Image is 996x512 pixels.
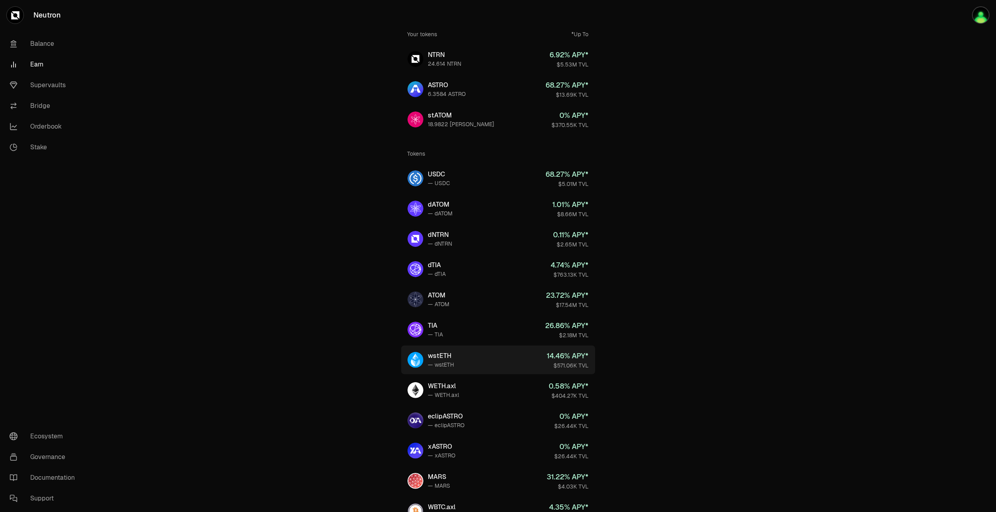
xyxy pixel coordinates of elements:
[428,482,450,490] div: — MARS
[428,60,462,68] div: 24.614 NTRN
[408,382,423,398] img: WETH.axl
[572,30,589,38] div: *Up To
[549,392,589,400] div: $404.27K TVL
[428,270,446,278] div: — dTIA
[401,45,595,73] a: NTRNNTRN24.614 NTRN6.92% APY*$5.53M TVL
[3,467,86,488] a: Documentation
[553,229,589,240] div: 0.11 % APY*
[3,447,86,467] a: Governance
[428,472,450,482] div: MARS
[547,471,589,483] div: 31.22 % APY*
[428,321,443,330] div: TIA
[408,443,423,459] img: xASTRO
[401,105,595,134] a: stATOMstATOM18.9822 [PERSON_NAME]0% APY*$370.55K TVL
[428,330,443,338] div: — TIA
[408,170,423,186] img: USDC
[555,422,589,430] div: $26.44K TVL
[408,81,423,97] img: ASTRO
[408,150,425,158] div: Tokens
[428,111,495,120] div: stATOM
[555,441,589,452] div: 0 % APY*
[408,231,423,247] img: dNTRN
[428,421,465,429] div: — eclipASTRO
[408,291,423,307] img: ATOM
[401,75,595,104] a: ASTROASTRO6.3584 ASTRO68.27% APY*$13.69K TVL
[546,91,589,99] div: $13.69K TVL
[550,61,589,68] div: $5.53M TVL
[546,180,589,188] div: $5.01M TVL
[549,381,589,392] div: 0.58 % APY*
[555,452,589,460] div: $26.44K TVL
[408,111,423,127] img: stATOM
[428,209,453,217] div: — dATOM
[3,75,86,96] a: Supervaults
[546,301,589,309] div: $17.54M TVL
[3,116,86,137] a: Orderbook
[428,230,452,240] div: dNTRN
[3,33,86,54] a: Balance
[972,6,990,24] img: Citadel
[401,255,595,283] a: dTIAdTIA— dTIA4.74% APY*$763.13K TVL
[553,210,589,218] div: $8.66M TVL
[547,350,589,362] div: 14.46 % APY*
[551,271,589,279] div: $763.13K TVL
[428,300,450,308] div: — ATOM
[428,502,460,512] div: WBTC.axl
[401,467,595,495] a: MARSMARS— MARS31.22% APY*$4.03K TVL
[546,80,589,91] div: 68.27 % APY*
[408,322,423,338] img: TIA
[553,240,589,248] div: $2.65M TVL
[428,240,452,248] div: — dNTRN
[401,194,595,223] a: dATOMdATOM— dATOM1.01% APY*$8.66M TVL
[401,406,595,435] a: eclipASTROeclipASTRO— eclipASTRO0% APY*$26.44K TVL
[546,320,589,331] div: 26.86 % APY*
[428,381,460,391] div: WETH.axl
[428,412,465,421] div: eclipASTRO
[3,96,86,116] a: Bridge
[428,442,456,451] div: xASTRO
[428,90,466,98] div: 6.3584 ASTRO
[3,488,86,509] a: Support
[428,50,462,60] div: NTRN
[408,352,423,368] img: wstETH
[428,260,446,270] div: dTIA
[401,225,595,253] a: dNTRNdNTRN— dNTRN0.11% APY*$2.65M TVL
[401,436,595,465] a: xASTROxASTRO— xASTRO0% APY*$26.44K TVL
[3,137,86,158] a: Stake
[553,199,589,210] div: 1.01 % APY*
[550,49,589,61] div: 6.92 % APY*
[408,201,423,217] img: dATOM
[428,80,466,90] div: ASTRO
[552,110,589,121] div: 0 % APY*
[408,412,423,428] img: eclipASTRO
[428,291,450,300] div: ATOM
[428,351,454,361] div: wstETH
[428,391,460,399] div: — WETH.axl
[546,331,589,339] div: $2.18M TVL
[428,451,456,459] div: — xASTRO
[551,260,589,271] div: 4.74 % APY*
[401,376,595,405] a: WETH.axlWETH.axl— WETH.axl0.58% APY*$404.27K TVL
[408,473,423,489] img: MARS
[547,483,589,491] div: $4.03K TVL
[408,51,423,67] img: NTRN
[546,290,589,301] div: 23.72 % APY*
[547,362,589,369] div: $571.06K TVL
[401,285,595,314] a: ATOMATOM— ATOM23.72% APY*$17.54M TVL
[555,411,589,422] div: 0 % APY*
[401,315,595,344] a: TIATIA— TIA26.86% APY*$2.18M TVL
[408,30,437,38] div: Your tokens
[3,54,86,75] a: Earn
[546,169,589,180] div: 68.27 % APY*
[428,179,450,187] div: — USDC
[552,121,589,129] div: $370.55K TVL
[428,170,450,179] div: USDC
[428,120,495,128] div: 18.9822 [PERSON_NAME]
[401,346,595,374] a: wstETHwstETH— wstETH14.46% APY*$571.06K TVL
[428,361,454,369] div: — wstETH
[401,164,595,193] a: USDCUSDC— USDC68.27% APY*$5.01M TVL
[408,261,423,277] img: dTIA
[3,426,86,447] a: Ecosystem
[428,200,453,209] div: dATOM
